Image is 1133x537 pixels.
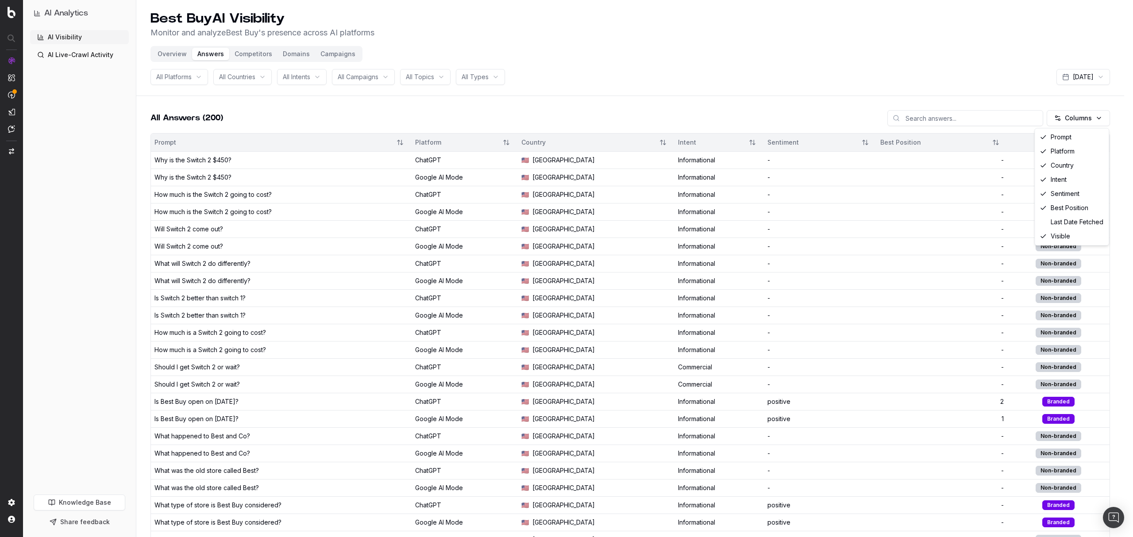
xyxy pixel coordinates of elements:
[1037,201,1107,215] div: Best Position
[1037,173,1107,187] div: Intent
[1037,130,1107,144] div: Prompt
[1037,158,1107,173] div: Country
[1037,229,1107,243] div: Visible
[1037,215,1107,229] div: Last Date Fetched
[1034,128,1109,245] div: Columns
[1037,144,1107,158] div: Platform
[1037,187,1107,201] div: Sentiment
